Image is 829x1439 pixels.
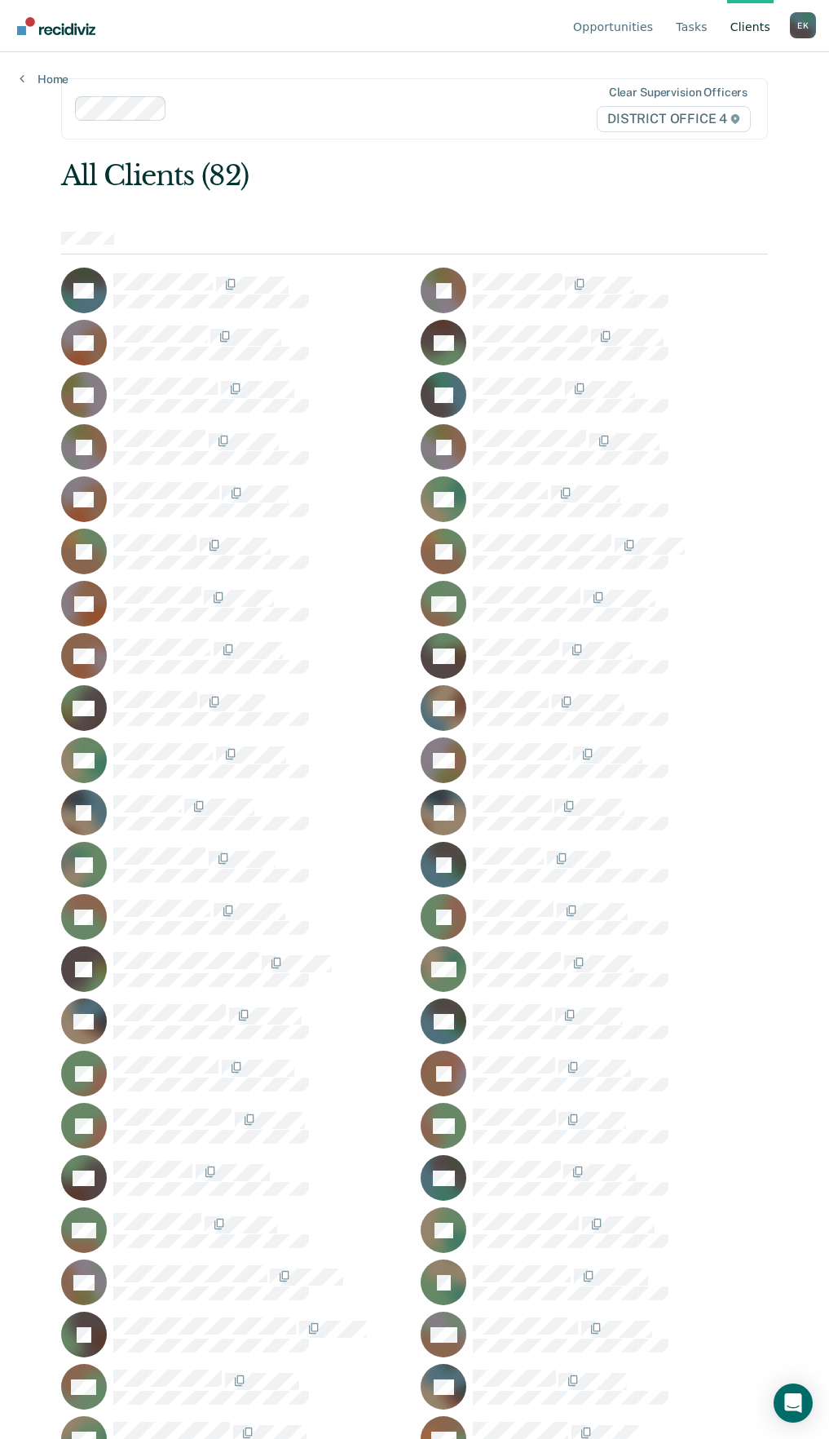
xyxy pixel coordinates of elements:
[17,17,95,35] img: Recidiviz
[790,12,816,38] div: E K
[790,12,816,38] button: Profile dropdown button
[597,106,751,132] span: DISTRICT OFFICE 4
[774,1384,813,1423] div: Open Intercom Messenger
[61,159,627,193] div: All Clients (82)
[609,86,747,100] div: Clear supervision officers
[20,72,68,86] a: Home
